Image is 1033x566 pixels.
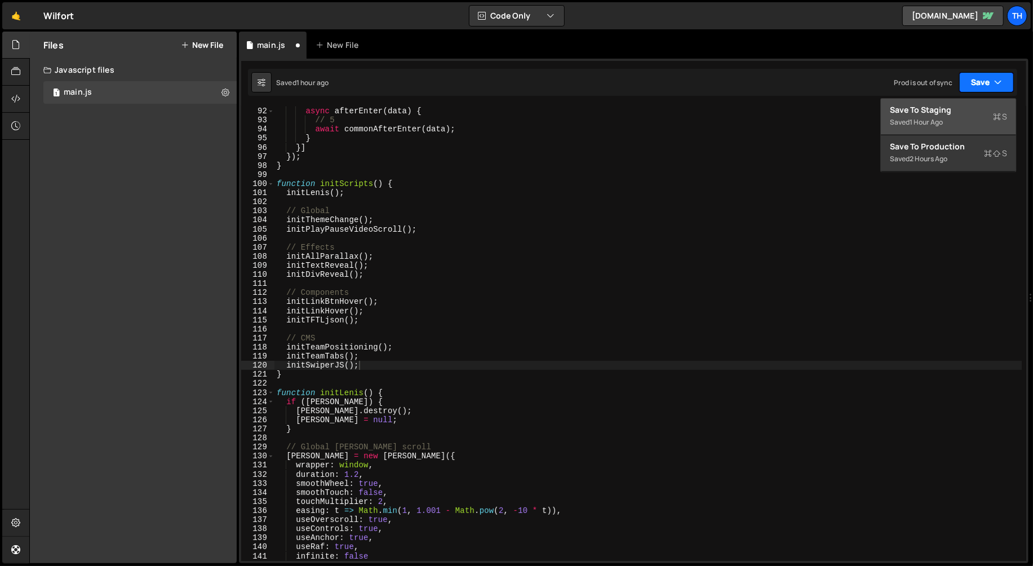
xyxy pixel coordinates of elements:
[241,116,274,125] div: 93
[241,170,274,179] div: 99
[241,406,274,415] div: 125
[910,154,947,163] div: 2 hours ago
[241,488,274,497] div: 134
[894,78,952,87] div: Prod is out of sync
[241,161,274,170] div: 98
[241,143,274,152] div: 96
[984,148,1007,159] span: S
[241,552,274,561] div: 141
[30,59,237,81] div: Javascript files
[241,343,274,352] div: 118
[241,134,274,143] div: 95
[241,270,274,279] div: 110
[241,388,274,397] div: 123
[241,288,274,297] div: 112
[43,81,237,104] div: 16468/44594.js
[959,72,1014,92] button: Save
[241,361,274,370] div: 120
[890,141,1007,152] div: Save to Production
[902,6,1004,26] a: [DOMAIN_NAME]
[890,116,1007,129] div: Saved
[241,234,274,243] div: 106
[241,261,274,270] div: 109
[241,443,274,452] div: 129
[64,87,92,98] div: main.js
[1007,6,1027,26] a: Th
[241,479,274,488] div: 133
[241,415,274,425] div: 126
[2,2,30,29] a: 🤙
[241,279,274,288] div: 111
[241,370,274,379] div: 121
[241,533,274,542] div: 139
[241,197,274,206] div: 102
[241,107,274,116] div: 92
[53,89,60,98] span: 1
[241,515,274,524] div: 137
[241,334,274,343] div: 117
[276,78,329,87] div: Saved
[993,111,1007,122] span: S
[241,307,274,316] div: 114
[296,78,329,87] div: 1 hour ago
[43,9,74,23] div: Wilfort
[241,297,274,306] div: 113
[241,125,274,134] div: 94
[241,316,274,325] div: 115
[241,325,274,334] div: 116
[257,39,285,51] div: main.js
[241,542,274,551] div: 140
[241,225,274,234] div: 105
[469,6,564,26] button: Code Only
[241,425,274,434] div: 127
[241,215,274,224] div: 104
[241,152,274,161] div: 97
[241,434,274,443] div: 128
[241,206,274,215] div: 103
[241,470,274,479] div: 132
[881,135,1016,172] button: Save to ProductionS Saved2 hours ago
[881,99,1016,135] button: Save to StagingS Saved1 hour ago
[241,506,274,515] div: 136
[241,497,274,506] div: 135
[241,452,274,461] div: 130
[241,379,274,388] div: 122
[241,461,274,470] div: 131
[43,39,64,51] h2: Files
[241,397,274,406] div: 124
[316,39,363,51] div: New File
[241,524,274,533] div: 138
[241,188,274,197] div: 101
[890,104,1007,116] div: Save to Staging
[241,252,274,261] div: 108
[910,117,943,127] div: 1 hour ago
[241,352,274,361] div: 119
[241,179,274,188] div: 100
[241,243,274,252] div: 107
[890,152,1007,166] div: Saved
[181,41,223,50] button: New File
